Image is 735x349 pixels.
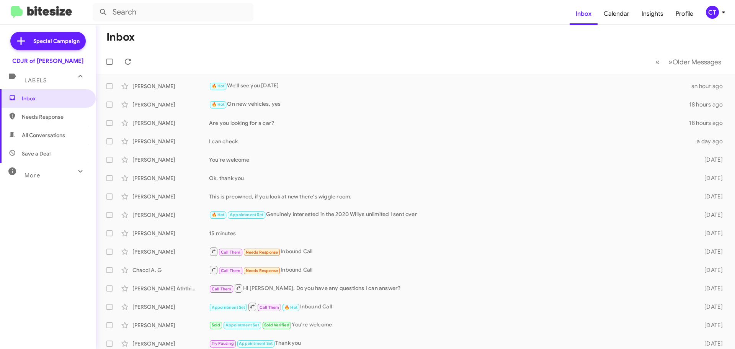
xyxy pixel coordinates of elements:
div: [PERSON_NAME] [132,138,209,145]
span: Appointment Set [225,323,259,328]
span: Call Them [212,287,232,292]
div: I can check [209,138,692,145]
div: [DATE] [692,266,729,274]
div: [DATE] [692,285,729,292]
h1: Inbox [106,31,135,43]
a: Insights [635,3,670,25]
span: Appointment Set [239,341,273,346]
span: 🔥 Hot [212,84,225,88]
div: [PERSON_NAME] [132,211,209,219]
div: [PERSON_NAME] [132,174,209,182]
div: [PERSON_NAME] Aththidiyaliyanage [132,285,209,292]
input: Search [93,3,253,21]
div: Are you looking for a car? [209,119,689,127]
span: Labels [24,77,47,84]
span: 🔥 Hot [212,212,225,217]
div: You're welcome [209,321,692,329]
div: a day ago [692,138,729,145]
span: Call Them [221,268,241,273]
div: On new vehicles, yes [209,100,689,109]
div: 18 hours ago [689,119,729,127]
span: Sold Verified [264,323,289,328]
span: Special Campaign [33,37,80,45]
div: [PERSON_NAME] [132,193,209,200]
span: Save a Deal [22,150,51,157]
span: « [655,57,660,67]
a: Profile [670,3,699,25]
div: [DATE] [692,229,729,237]
div: an hour ago [691,82,729,90]
div: 15 minutes [209,229,692,237]
a: Inbox [570,3,598,25]
div: Thank you [209,339,692,348]
div: [PERSON_NAME] [132,321,209,329]
div: Ok, thank you [209,174,692,182]
div: [PERSON_NAME] [132,340,209,347]
div: [DATE] [692,321,729,329]
a: Calendar [598,3,635,25]
button: Next [664,54,726,70]
div: Chacci A. G [132,266,209,274]
div: [DATE] [692,211,729,219]
span: Appointment Set [230,212,263,217]
div: Inbound Call [209,247,692,256]
div: [PERSON_NAME] [132,303,209,311]
button: CT [699,6,727,19]
div: [DATE] [692,340,729,347]
button: Previous [651,54,664,70]
div: [DATE] [692,303,729,311]
div: This is preowned, if you look at new there's wiggle room. [209,193,692,200]
nav: Page navigation example [651,54,726,70]
div: CDJR of [PERSON_NAME] [12,57,83,65]
div: Hi [PERSON_NAME], Do you have any questions I can answer? [209,283,692,293]
span: Try Pausing [212,341,234,346]
div: [PERSON_NAME] [132,156,209,164]
div: [DATE] [692,174,729,182]
div: [PERSON_NAME] [132,101,209,108]
span: Sold [212,323,220,328]
span: Needs Response [246,268,278,273]
div: [PERSON_NAME] [132,229,209,237]
span: More [24,172,40,179]
div: [DATE] [692,193,729,200]
span: 🔥 Hot [284,305,297,310]
div: Inbound Call [209,265,692,275]
a: Special Campaign [10,32,86,50]
span: Older Messages [673,58,721,66]
div: You're welcome [209,156,692,164]
span: » [668,57,673,67]
div: [DATE] [692,156,729,164]
span: Inbox [22,95,87,102]
div: [PERSON_NAME] [132,119,209,127]
div: Inbound Call [209,302,692,311]
span: Needs Response [246,250,278,255]
div: We'll see you [DATE] [209,82,691,90]
div: [PERSON_NAME] [132,82,209,90]
div: [DATE] [692,248,729,256]
span: All Conversations [22,131,65,139]
div: Genuinely interested in the 2020 Willys unlimited I sent over [209,210,692,219]
span: Call Them [221,250,241,255]
div: 18 hours ago [689,101,729,108]
div: CT [706,6,719,19]
span: Appointment Set [212,305,245,310]
span: Call Them [260,305,279,310]
span: 🔥 Hot [212,102,225,107]
span: Needs Response [22,113,87,121]
div: [PERSON_NAME] [132,248,209,256]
